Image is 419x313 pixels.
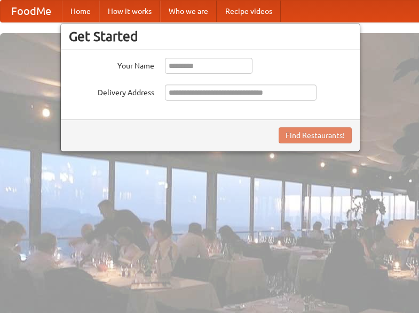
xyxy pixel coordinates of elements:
[160,1,217,22] a: Who we are
[69,85,154,98] label: Delivery Address
[69,28,352,44] h3: Get Started
[69,58,154,71] label: Your Name
[217,1,281,22] a: Recipe videos
[1,1,62,22] a: FoodMe
[99,1,160,22] a: How it works
[279,127,352,143] button: Find Restaurants!
[62,1,99,22] a: Home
